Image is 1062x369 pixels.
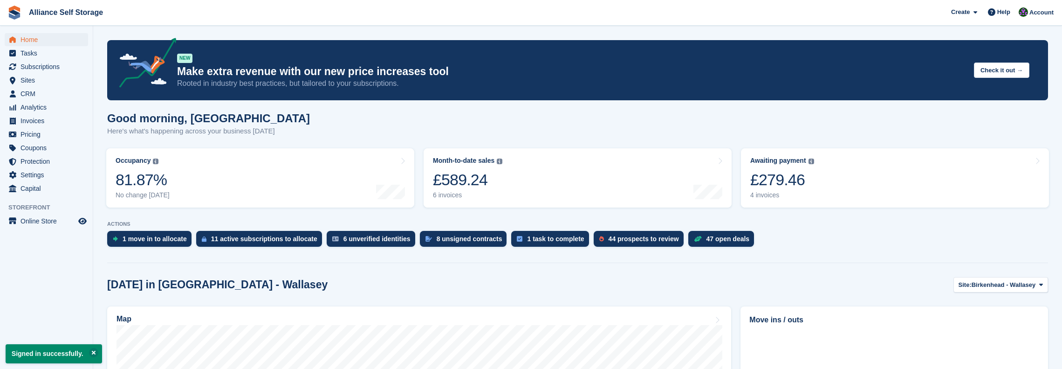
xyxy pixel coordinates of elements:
div: 6 invoices [433,191,502,199]
img: icon-info-grey-7440780725fd019a000dd9b08b2336e03edf1995a4989e88bcd33f0948082b44.svg [497,159,502,164]
span: Analytics [21,101,76,114]
img: stora-icon-8386f47178a22dfd0bd8f6a31ec36ba5ce8667c1dd55bd0f319d3a0aa187defe.svg [7,6,21,20]
a: menu [5,215,88,228]
a: menu [5,101,88,114]
a: 1 move in to allocate [107,231,196,251]
img: contract_signature_icon-13c848040528278c33f63329250d36e43548de30e8caae1d1a13099fd9432cc5.svg [425,236,432,242]
a: menu [5,114,88,127]
a: menu [5,47,88,60]
img: icon-info-grey-7440780725fd019a000dd9b08b2336e03edf1995a4989e88bcd33f0948082b44.svg [808,159,814,164]
h2: Move ins / outs [749,314,1039,326]
div: 1 task to complete [527,235,584,243]
img: icon-info-grey-7440780725fd019a000dd9b08b2336e03edf1995a4989e88bcd33f0948082b44.svg [153,159,158,164]
span: Sites [21,74,76,87]
a: menu [5,74,88,87]
h2: Map [116,315,131,323]
div: 81.87% [116,170,170,189]
span: Pricing [21,128,76,141]
a: menu [5,182,88,195]
img: task-75834270c22a3079a89374b754ae025e5fb1db73e45f91037f5363f120a921f8.svg [517,236,522,242]
span: Settings [21,168,76,181]
h1: Good morning, [GEOGRAPHIC_DATA] [107,112,310,125]
img: deal-1b604bf984904fb50ccaf53a9ad4b4a5d6e5aea283cecdc64d6e3604feb123c2.svg [694,236,702,242]
div: NEW [177,54,192,63]
div: Occupancy [116,157,151,165]
a: Occupancy 81.87% No change [DATE] [106,148,414,208]
div: Month-to-date sales [433,157,494,165]
div: 8 unsigned contracts [437,235,502,243]
a: 6 unverified identities [327,231,420,251]
p: ACTIONS [107,221,1048,227]
span: Invoices [21,114,76,127]
span: Coupons [21,141,76,154]
div: 6 unverified identities [343,235,411,243]
span: Online Store [21,215,76,228]
a: 47 open deals [688,231,759,251]
a: Month-to-date sales £589.24 6 invoices [424,148,732,208]
div: £589.24 [433,170,502,189]
div: No change [DATE] [116,191,170,199]
img: active_subscription_to_allocate_icon-d502201f5373d7db506a760aba3b589e785aa758c864c3986d89f69b8ff3... [202,236,206,242]
img: prospect-51fa495bee0391a8d652442698ab0144808aea92771e9ea1ae160a38d050c398.svg [599,236,604,242]
span: CRM [21,87,76,100]
img: move_ins_to_allocate_icon-fdf77a2bb77ea45bf5b3d319d69a93e2d87916cf1d5bf7949dd705db3b84f3ca.svg [113,236,118,242]
h2: [DATE] in [GEOGRAPHIC_DATA] - Wallasey [107,278,328,291]
a: menu [5,168,88,181]
a: Awaiting payment £279.46 4 invoices [741,148,1049,208]
a: menu [5,60,88,73]
div: 1 move in to allocate [123,235,187,243]
span: Protection [21,155,76,168]
a: 8 unsigned contracts [420,231,512,251]
a: Preview store [77,216,88,227]
span: Site: [959,280,972,290]
a: menu [5,155,88,168]
p: Make extra revenue with our new price increases tool [177,65,966,78]
a: 11 active subscriptions to allocate [196,231,327,251]
a: 44 prospects to review [594,231,688,251]
button: Check it out → [974,63,1029,78]
div: Awaiting payment [750,157,806,165]
a: 1 task to complete [511,231,593,251]
img: Romilly Norton [1019,7,1028,17]
span: Storefront [8,203,93,212]
span: Create [951,7,970,17]
span: Help [997,7,1010,17]
a: menu [5,141,88,154]
p: Here's what's happening across your business [DATE] [107,126,310,137]
div: 44 prospects to review [609,235,679,243]
span: Home [21,33,76,46]
img: verify_identity-adf6edd0f0f0b5bbfe63781bf79b02c33cf7c696d77639b501bdc392416b5a36.svg [332,236,339,242]
a: menu [5,128,88,141]
div: 11 active subscriptions to allocate [211,235,317,243]
a: menu [5,33,88,46]
span: Account [1029,8,1054,17]
p: Rooted in industry best practices, but tailored to your subscriptions. [177,78,966,89]
button: Site: Birkenhead - Wallasey [953,277,1048,292]
a: Alliance Self Storage [25,5,107,20]
p: Signed in successfully. [6,344,102,363]
span: Capital [21,182,76,195]
span: Birkenhead - Wallasey [972,280,1036,290]
div: 4 invoices [750,191,814,199]
span: Subscriptions [21,60,76,73]
a: menu [5,87,88,100]
img: price-adjustments-announcement-icon-8257ccfd72463d97f412b2fc003d46551f7dbcb40ab6d574587a9cd5c0d94... [111,38,177,91]
span: Tasks [21,47,76,60]
div: 47 open deals [706,235,750,243]
div: £279.46 [750,170,814,189]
